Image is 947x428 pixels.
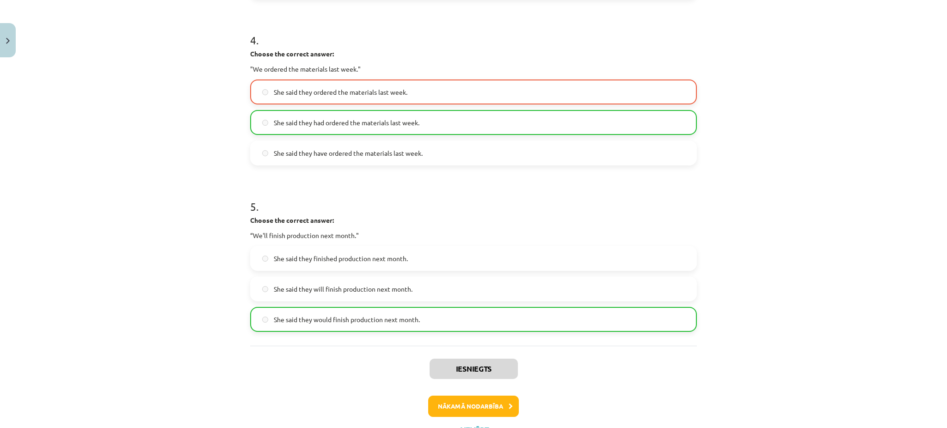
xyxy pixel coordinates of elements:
[428,396,519,417] button: Nākamā nodarbība
[250,18,697,46] h1: 4 .
[430,359,518,379] button: Iesniegts
[250,216,334,224] strong: Choose the correct answer:
[274,284,412,294] span: She said they will finish production next month.
[262,256,268,262] input: She said they finished production next month.
[274,87,407,97] span: She said they ordered the materials last week.
[262,120,268,126] input: She said they had ordered the materials last week.
[262,286,268,292] input: She said they will finish production next month.
[274,118,419,128] span: She said they had ordered the materials last week.
[274,148,423,158] span: She said they have ordered the materials last week.
[262,150,268,156] input: She said they have ordered the materials last week.
[274,315,420,324] span: She said they would finish production next month.
[274,254,408,263] span: She said they finished production next month.
[250,64,697,74] p: "We ordered the materials last week."
[250,184,697,213] h1: 5 .
[6,38,10,44] img: icon-close-lesson-0947bae3869378f0d4975bcd49f059093ad1ed9edebbc8119c70593378902aed.svg
[262,89,268,95] input: She said they ordered the materials last week.
[250,49,334,58] strong: Choose the correct answer:
[262,317,268,323] input: She said they would finish production next month.
[250,231,697,240] p: “We'll finish production next month."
